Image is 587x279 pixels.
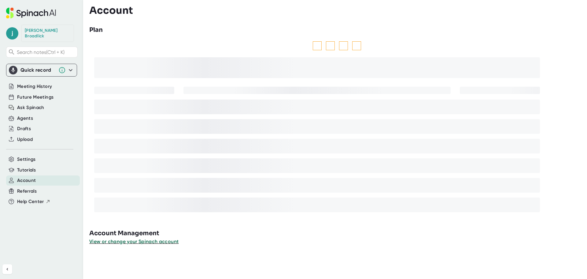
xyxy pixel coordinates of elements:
[17,177,36,184] button: Account
[17,49,76,55] span: Search notes (Ctrl + K)
[17,125,31,132] button: Drafts
[25,28,71,39] div: Johannah Broadlick
[89,239,179,244] span: View or change your Spinach account
[17,188,37,195] button: Referrals
[2,264,12,274] button: Collapse sidebar
[17,115,33,122] button: Agents
[20,67,55,73] div: Quick record
[89,25,103,35] h3: Plan
[17,104,44,111] button: Ask Spinach
[89,5,133,16] h3: Account
[89,229,587,238] h3: Account Management
[89,238,179,245] button: View or change your Spinach account
[17,83,52,90] button: Meeting History
[17,198,50,205] button: Help Center
[17,167,36,174] button: Tutorials
[17,156,36,163] button: Settings
[17,198,44,205] span: Help Center
[17,136,33,143] button: Upload
[6,27,18,40] span: j
[9,64,74,76] div: Quick record
[17,94,54,101] button: Future Meetings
